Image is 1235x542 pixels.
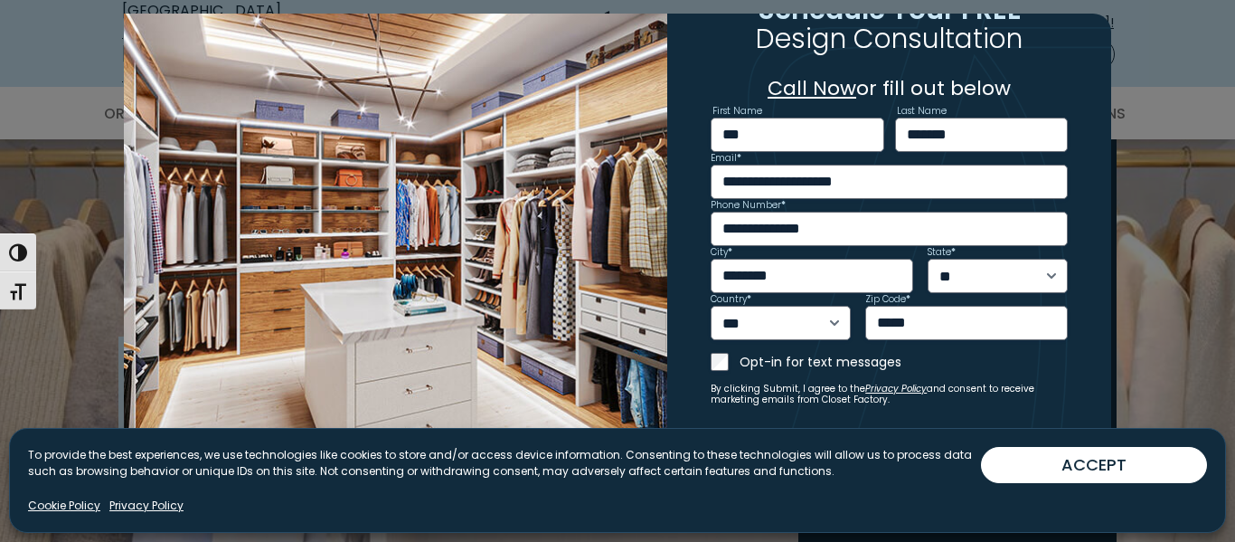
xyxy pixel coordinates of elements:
[740,353,1068,371] label: Opt-in for text messages
[711,384,1068,405] small: By clicking Submit, I agree to the and consent to receive marketing emails from Closet Factory.
[711,201,786,210] label: Phone Number
[28,498,100,514] a: Cookie Policy
[712,107,762,116] label: First Name
[981,447,1207,483] button: ACCEPT
[865,295,910,304] label: Zip Code
[928,248,956,257] label: State
[865,382,927,395] a: Privacy Policy
[711,154,741,163] label: Email
[109,498,184,514] a: Privacy Policy
[756,20,1023,57] span: Design Consultation
[711,295,751,304] label: Country
[768,74,856,102] a: Call Now
[711,73,1068,103] p: or fill out below
[28,447,981,480] p: To provide the best experiences, we use technologies like cookies to store and/or access device i...
[897,107,947,116] label: Last Name
[711,248,732,257] label: City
